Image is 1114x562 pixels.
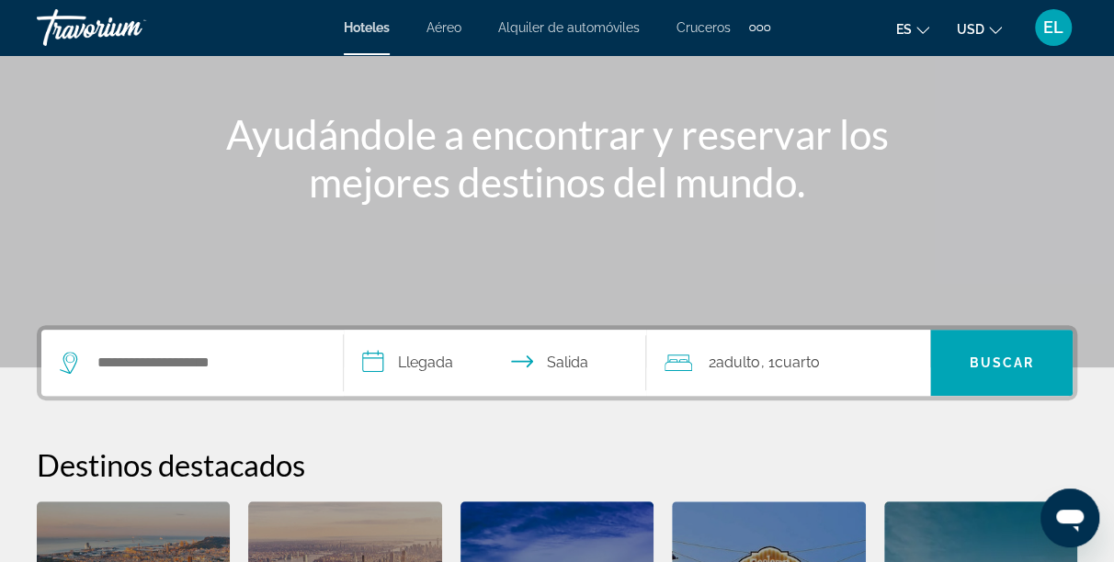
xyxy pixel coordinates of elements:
[426,20,461,35] a: Aéreo
[344,20,390,35] a: Hoteles
[37,4,221,51] a: Travorium
[646,330,930,396] button: Travelers: 2 adults, 0 children
[1029,8,1077,47] button: User Menu
[1043,18,1063,37] span: EL
[760,350,819,376] span: , 1
[774,354,819,371] span: Cuarto
[1040,489,1099,547] iframe: Botón para iniciar la ventana de mensajería
[896,22,912,37] span: es
[212,110,902,206] h1: Ayudándole a encontrar y reservar los mejores destinos del mundo.
[344,330,646,396] button: Check in and out dates
[930,330,1073,396] button: Buscar
[709,350,760,376] span: 2
[498,20,640,35] a: Alquiler de automóviles
[676,20,731,35] a: Cruceros
[896,16,929,42] button: Change language
[41,330,1073,396] div: Search widget
[716,354,760,371] span: Adulto
[957,22,984,37] span: USD
[37,446,1077,483] h2: Destinos destacados
[749,13,770,42] button: Extra navigation items
[969,355,1034,370] span: Buscar
[957,16,1002,42] button: Change currency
